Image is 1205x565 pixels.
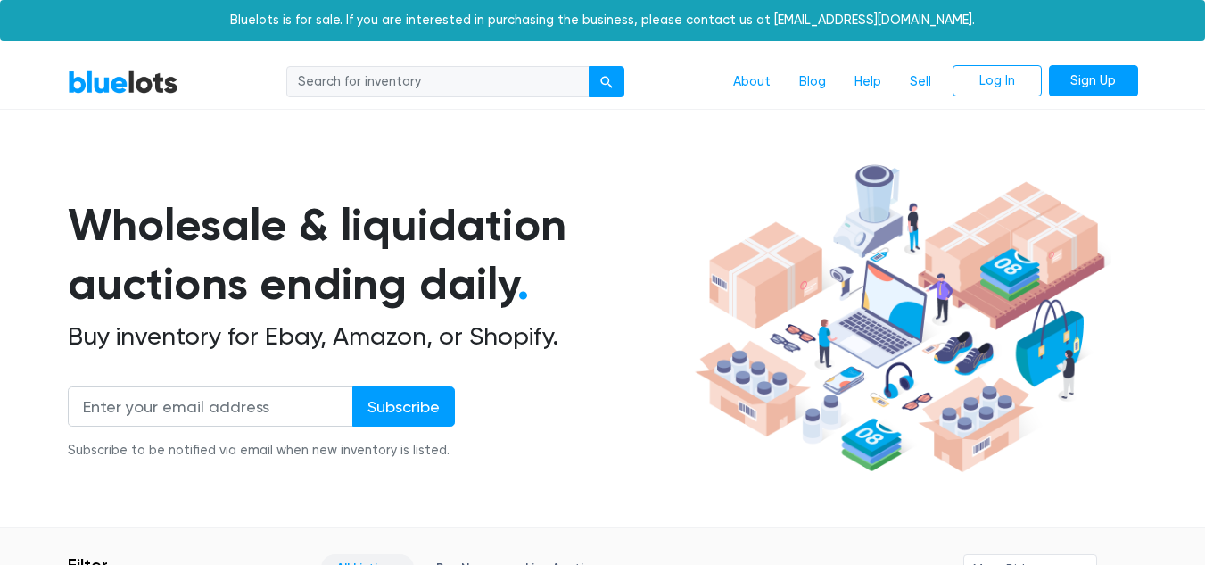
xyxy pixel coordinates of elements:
img: hero-ee84e7d0318cb26816c560f6b4441b76977f77a177738b4e94f68c95b2b83dbb.png [689,156,1111,481]
div: Subscribe to be notified via email when new inventory is listed. [68,441,455,461]
h2: Buy inventory for Ebay, Amazon, or Shopify. [68,321,689,352]
span: . [517,257,529,311]
input: Enter your email address [68,386,353,427]
a: Sign Up [1049,65,1138,97]
a: Blog [785,65,840,99]
a: Help [840,65,895,99]
a: About [719,65,785,99]
h1: Wholesale & liquidation auctions ending daily [68,195,689,314]
input: Search for inventory [286,66,590,98]
input: Subscribe [352,386,455,427]
a: Sell [895,65,945,99]
a: BlueLots [68,69,178,95]
a: Log In [953,65,1042,97]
